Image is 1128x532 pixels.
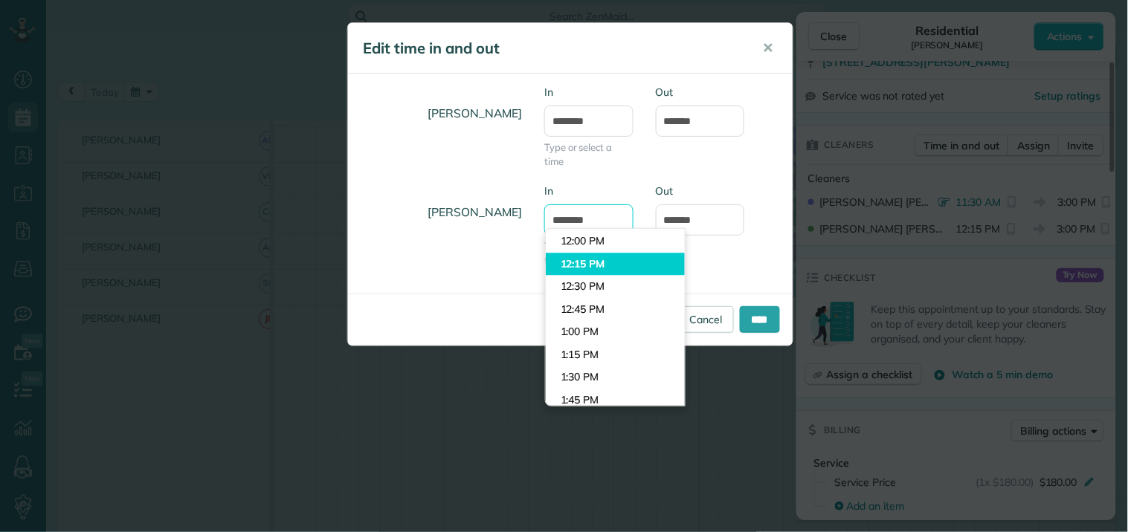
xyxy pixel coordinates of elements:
a: Cancel [677,306,734,333]
label: In [544,184,634,198]
li: 1:15 PM [546,343,685,366]
span: ✕ [763,39,774,56]
li: 12:15 PM [546,253,685,276]
label: In [544,85,634,100]
li: 1:30 PM [546,366,685,389]
li: 12:00 PM [546,230,685,253]
h4: [PERSON_NAME] [359,92,522,134]
label: Out [656,184,745,198]
span: Type or select a time [544,140,634,169]
h4: [PERSON_NAME] [359,191,522,233]
li: 12:45 PM [546,298,685,321]
li: 1:00 PM [546,320,685,343]
li: 12:30 PM [546,275,685,298]
li: 1:45 PM [546,389,685,412]
h5: Edit time in and out [363,38,742,59]
label: Out [656,85,745,100]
